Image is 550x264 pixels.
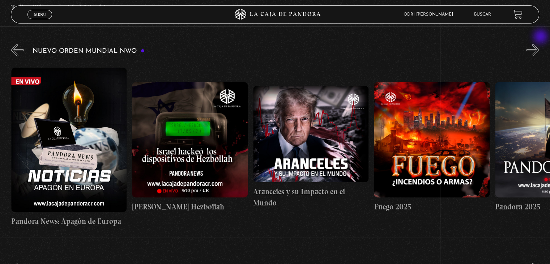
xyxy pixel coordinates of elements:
[513,9,523,19] a: View your shopping cart
[31,18,48,23] span: Cerrar
[33,48,145,55] h3: Nuevo Orden Mundial NWO
[34,12,46,17] span: Menu
[132,62,247,233] a: [PERSON_NAME] Hezbollah
[526,44,539,56] button: Next
[253,186,368,209] h4: Aranceles y su Impacto en el Mundo
[11,62,127,233] a: Pandora News: Apagón de Europa
[374,201,489,213] h4: Fuego 2025
[474,12,491,17] a: Buscar
[374,62,489,233] a: Fuego 2025
[11,2,126,13] h4: Taller Ciberseguridad Nivel I
[253,62,368,233] a: Aranceles y su Impacto en el Mundo
[132,201,247,213] h4: [PERSON_NAME] Hezbollah
[400,12,460,17] span: odri [PERSON_NAME]
[11,216,127,227] h4: Pandora News: Apagón de Europa
[11,44,24,56] button: Previous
